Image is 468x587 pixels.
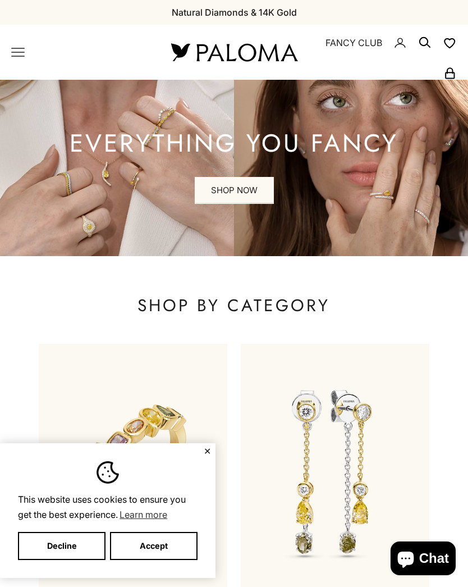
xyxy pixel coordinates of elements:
[11,45,144,59] nav: Primary navigation
[39,294,429,317] p: SHOP BY CATEGORY
[172,5,297,20] p: Natural Diamonds & 14K Gold
[195,177,274,204] a: SHOP NOW
[18,493,198,523] span: This website uses cookies to ensure you get the best experience.
[204,448,211,454] button: Close
[70,132,398,154] p: EVERYTHING YOU FANCY
[325,35,382,50] a: FANCY CLUB
[97,461,119,484] img: Cookie banner
[18,532,105,560] button: Decline
[110,532,198,560] button: Accept
[387,542,459,578] inbox-online-store-chat: Shopify online store chat
[324,25,457,80] nav: Secondary navigation
[118,506,169,523] a: Learn more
